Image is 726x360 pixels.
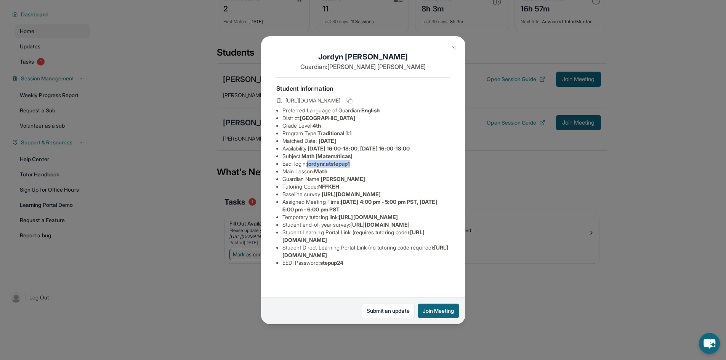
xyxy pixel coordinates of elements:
li: Baseline survey : [282,190,450,198]
li: EEDI Password : [282,259,450,267]
li: Program Type: [282,130,450,137]
span: English [361,107,380,114]
span: [URL][DOMAIN_NAME] [339,214,398,220]
span: jordynr.atstepup1 [307,160,350,167]
span: [URL][DOMAIN_NAME] [285,97,340,104]
button: chat-button [699,333,720,354]
span: Traditional 1:1 [317,130,352,136]
span: [DATE] 16:00-18:00, [DATE] 16:00-18:00 [308,145,410,152]
span: [URL][DOMAIN_NAME] [350,221,409,228]
span: [DATE] [319,138,336,144]
p: Guardian: [PERSON_NAME] [PERSON_NAME] [276,62,450,71]
li: Student Learning Portal Link (requires tutoring code) : [282,229,450,244]
li: Availability: [282,145,450,152]
span: [GEOGRAPHIC_DATA] [300,115,355,121]
li: Assigned Meeting Time : [282,198,450,213]
li: Guardian Name : [282,175,450,183]
li: Matched Date: [282,137,450,145]
img: Close Icon [451,45,457,51]
button: Join Meeting [418,304,459,318]
li: Grade Level: [282,122,450,130]
span: Math (Matemáticas) [301,153,353,159]
span: [DATE] 4:00 pm - 5:00 pm PST, [DATE] 5:00 pm - 6:00 pm PST [282,198,438,213]
button: Copy link [345,96,354,105]
span: 4th [313,122,321,129]
span: [PERSON_NAME] [321,176,365,182]
a: Submit an update [362,304,415,318]
li: Preferred Language of Guardian: [282,107,450,114]
li: Tutoring Code : [282,183,450,190]
span: Math [314,168,327,174]
li: Temporary tutoring link : [282,213,450,221]
li: Subject : [282,152,450,160]
li: District: [282,114,450,122]
h4: Student Information [276,84,450,93]
h1: Jordyn [PERSON_NAME] [276,51,450,62]
span: [URL][DOMAIN_NAME] [322,191,381,197]
li: Main Lesson : [282,168,450,175]
span: stepup24 [320,259,344,266]
span: NFFKEH [318,183,339,190]
li: Eedi login : [282,160,450,168]
li: Student end-of-year survey : [282,221,450,229]
li: Student Direct Learning Portal Link (no tutoring code required) : [282,244,450,259]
